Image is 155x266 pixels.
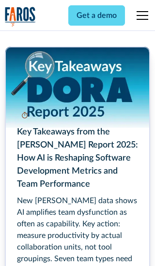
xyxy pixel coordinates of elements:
[68,5,125,26] a: Get a demo
[5,7,36,27] a: home
[131,4,150,27] div: menu
[5,7,36,27] img: Logo of the analytics and reporting company Faros.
